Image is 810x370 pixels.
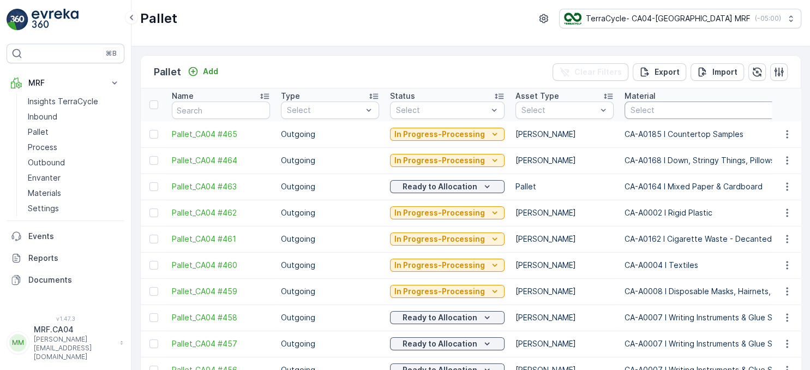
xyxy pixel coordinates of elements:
p: [PERSON_NAME][EMAIL_ADDRESS][DOMAIN_NAME] [34,335,115,361]
p: Add [203,66,218,77]
button: TerraCycle- CA04-[GEOGRAPHIC_DATA] MRF(-05:00) [559,9,801,28]
td: [PERSON_NAME] [510,278,619,305]
a: Pallet_CA04 #464 [172,155,270,166]
div: MM [9,334,27,351]
p: Ready to Allocation [403,181,477,192]
p: Settings [28,203,59,214]
button: MMMRF.CA04[PERSON_NAME][EMAIL_ADDRESS][DOMAIN_NAME] [7,324,124,361]
a: Pallet_CA04 #459 [172,286,270,297]
p: Asset Type [515,91,559,102]
button: In Progress-Processing [390,128,505,141]
p: In Progress-Processing [394,286,485,297]
td: [PERSON_NAME] [510,147,619,174]
span: Pallet_CA04 #463 [172,181,270,192]
p: Status [390,91,415,102]
a: Pallet_CA04 #461 [172,234,270,244]
div: Toggle Row Selected [149,287,158,296]
a: Materials [23,186,124,201]
p: Export [655,67,680,77]
p: Pallet [140,10,177,27]
p: Outbound [28,157,65,168]
button: In Progress-Processing [390,285,505,298]
td: Pallet [510,174,619,200]
button: Add [183,65,223,78]
p: Envanter [28,172,61,183]
div: Toggle Row Selected [149,313,158,322]
td: [PERSON_NAME] [510,226,619,252]
p: TerraCycle- CA04-[GEOGRAPHIC_DATA] MRF [586,13,751,24]
a: Pallet_CA04 #465 [172,129,270,140]
a: Settings [23,201,124,216]
p: Select [396,105,488,116]
td: [PERSON_NAME] [510,252,619,278]
p: Inbound [28,111,57,122]
span: v 1.47.3 [7,315,124,322]
td: Outgoing [275,147,385,174]
p: In Progress-Processing [394,155,485,166]
p: ⌘B [106,49,117,58]
td: Outgoing [275,252,385,278]
button: In Progress-Processing [390,154,505,167]
a: Reports [7,247,124,269]
button: Ready to Allocation [390,337,505,350]
p: MRF.CA04 [34,324,115,335]
a: Pallet [23,124,124,140]
button: In Progress-Processing [390,232,505,246]
p: Reports [28,253,120,264]
td: Outgoing [275,174,385,200]
p: Type [281,91,300,102]
p: Pallet [28,127,49,138]
a: Documents [7,269,124,291]
p: Ready to Allocation [403,312,477,323]
a: Pallet_CA04 #462 [172,207,270,218]
img: logo_light-DOdMpM7g.png [32,9,79,31]
p: Name [172,91,194,102]
div: Toggle Row Selected [149,182,158,191]
p: Select [631,105,809,116]
a: Envanter [23,170,124,186]
div: Toggle Row Selected [149,156,158,165]
p: Clear Filters [574,67,622,77]
p: Documents [28,274,120,285]
a: Insights TerraCycle [23,94,124,109]
p: In Progress-Processing [394,260,485,271]
p: Material [625,91,656,102]
p: Process [28,142,57,153]
td: Outgoing [275,226,385,252]
td: Outgoing [275,278,385,305]
p: Pallet [154,64,181,80]
img: logo [7,9,28,31]
p: ( -05:00 ) [755,14,781,23]
p: In Progress-Processing [394,234,485,244]
p: Events [28,231,120,242]
button: MRF [7,72,124,94]
div: Toggle Row Selected [149,261,158,270]
td: [PERSON_NAME] [510,121,619,147]
td: Outgoing [275,121,385,147]
button: Ready to Allocation [390,311,505,324]
button: Clear Filters [553,63,628,81]
p: Import [712,67,737,77]
div: Toggle Row Selected [149,339,158,348]
div: Toggle Row Selected [149,235,158,243]
td: Outgoing [275,305,385,331]
a: Outbound [23,155,124,170]
a: Pallet_CA04 #457 [172,338,270,349]
td: [PERSON_NAME] [510,305,619,331]
td: Outgoing [275,331,385,357]
a: Pallet_CA04 #458 [172,312,270,323]
a: Pallet_CA04 #460 [172,260,270,271]
p: Insights TerraCycle [28,96,98,107]
p: In Progress-Processing [394,207,485,218]
button: Ready to Allocation [390,180,505,193]
input: Search [172,102,270,119]
p: MRF [28,77,103,88]
td: [PERSON_NAME] [510,331,619,357]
